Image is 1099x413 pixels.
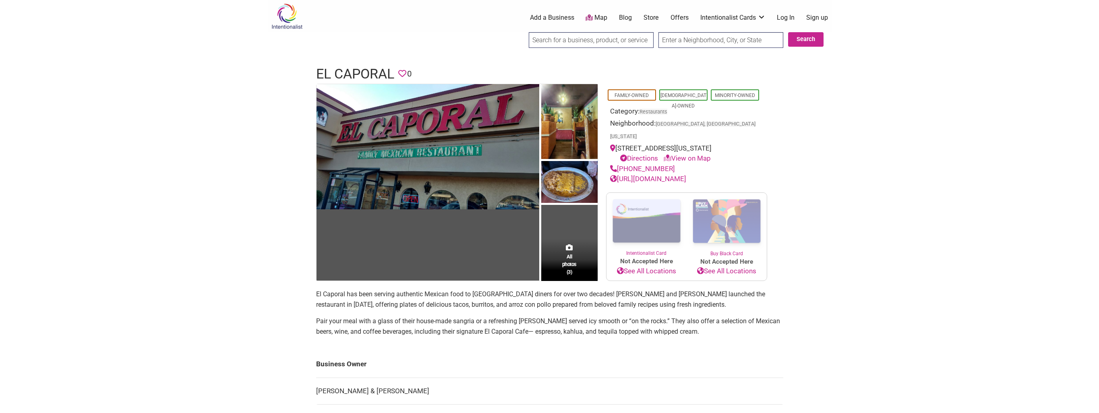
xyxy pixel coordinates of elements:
[620,154,658,162] a: Directions
[615,93,649,98] a: Family-Owned
[610,143,763,164] div: [STREET_ADDRESS][US_STATE]
[640,109,667,115] a: Restaurants
[788,32,824,47] button: Search
[606,266,687,277] a: See All Locations
[586,13,607,23] a: Map
[407,68,412,80] span: 0
[619,13,632,22] a: Blog
[687,257,767,266] span: Not Accepted Here
[658,32,783,48] input: Enter a Neighborhood, City, or State
[610,118,763,143] div: Neighborhood:
[664,154,711,162] a: View on Map
[610,134,637,139] span: [US_STATE]
[687,266,767,277] a: See All Locations
[715,93,755,98] a: Minority-Owned
[316,289,783,310] p: El Caporal has been serving authentic Mexican food to [GEOGRAPHIC_DATA] diners for over two decad...
[687,193,767,257] a: Buy Black Card
[606,193,687,257] a: Intentionalist Card
[687,193,767,250] img: Buy Black Card
[700,13,766,22] a: Intentionalist Cards
[644,13,659,22] a: Store
[610,165,675,173] a: [PHONE_NUMBER]
[562,253,577,276] span: All photos (3)
[316,351,783,378] td: Business Owner
[529,32,654,48] input: Search for a business, product, or service
[660,93,706,109] a: [DEMOGRAPHIC_DATA]-Owned
[606,193,687,250] img: Intentionalist Card
[610,106,763,119] div: Category:
[656,122,755,127] span: [GEOGRAPHIC_DATA], [GEOGRAPHIC_DATA]
[777,13,795,22] a: Log In
[316,378,783,405] td: [PERSON_NAME] & [PERSON_NAME]
[606,257,687,266] span: Not Accepted Here
[268,3,306,29] img: Intentionalist
[806,13,828,22] a: Sign up
[610,175,686,183] a: [URL][DOMAIN_NAME]
[671,13,689,22] a: Offers
[316,316,783,337] p: Pair your meal with a glass of their house-made sangria or a refreshing [PERSON_NAME] served icy ...
[530,13,574,22] a: Add a Business
[316,64,394,84] h1: El Caporal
